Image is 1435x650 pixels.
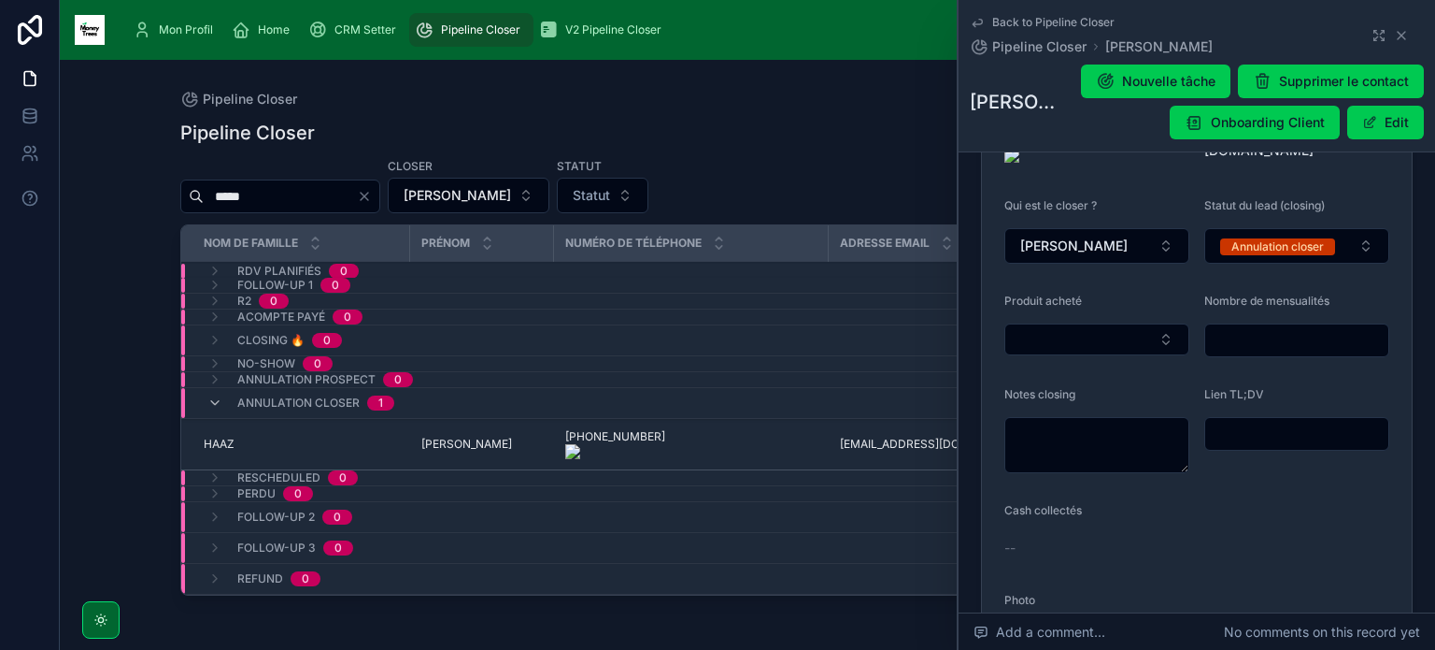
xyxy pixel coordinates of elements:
[237,541,316,556] span: Follow-up 3
[332,278,339,293] div: 0
[339,470,347,485] div: 0
[1004,228,1189,264] button: Select Button
[970,89,1058,115] h1: [PERSON_NAME]
[237,278,313,293] span: Follow-up 1
[421,437,512,452] span: [PERSON_NAME]
[840,236,930,251] span: Adresse email
[557,178,648,213] button: Select Button
[973,623,1105,642] span: Add a comment...
[203,90,297,108] span: Pipeline Closer
[344,310,351,325] div: 0
[120,9,1360,51] div: scrollable content
[533,13,675,47] a: V2 Pipeline Closer
[404,186,511,205] span: [PERSON_NAME]
[334,510,341,525] div: 0
[441,22,520,37] span: Pipeline Closer
[1004,148,1189,163] img: actions-icon.png
[303,13,409,47] a: CRM Setter
[378,396,383,411] div: 1
[992,15,1115,30] span: Back to Pipeline Closer
[421,236,470,251] span: Prénom
[334,541,342,556] div: 0
[237,356,295,371] span: No-show
[388,178,549,213] button: Select Button
[340,264,348,279] div: 0
[159,22,213,37] span: Mon Profil
[180,120,315,146] h1: Pipeline Closer
[237,510,315,525] span: Follow-up 2
[1004,539,1016,557] span: --
[1004,324,1189,355] button: Select Button
[204,437,234,452] span: HAAZ
[237,571,283,586] span: Refund
[1105,37,1213,56] a: [PERSON_NAME]
[1170,106,1340,139] button: Onboarding Client
[992,37,1087,56] span: Pipeline Closer
[1020,237,1128,255] span: [PERSON_NAME]
[565,429,817,459] a: [PHONE_NUMBER]
[258,22,290,37] span: Home
[1204,294,1329,308] span: Nombre de mensualités
[237,396,360,411] span: Annulation closer
[394,372,402,387] div: 0
[237,294,251,309] span: R2
[1004,294,1082,308] span: Produit acheté
[1004,503,1082,517] span: Cash collectés
[1081,65,1230,98] button: Nouvelle tâche
[565,429,665,443] onoff-telecom-ce-phone-number-wrapper: [PHONE_NUMBER]
[840,437,1108,452] a: [EMAIL_ADDRESS][DOMAIN_NAME]
[1204,387,1264,401] span: Lien TL;DV
[1204,198,1325,212] span: Statut du lead (closing)
[323,333,331,348] div: 0
[302,571,309,586] div: 0
[840,437,1030,452] span: [EMAIL_ADDRESS][DOMAIN_NAME]
[565,236,702,251] span: Numéro de téléphone
[237,470,320,485] span: Rescheduled
[573,186,610,205] span: Statut
[237,310,325,325] span: Acompte payé
[1279,72,1409,91] span: Supprimer le contact
[127,13,226,47] a: Mon Profil
[388,157,433,174] label: Closer
[1004,198,1097,212] span: Qui est le closer ?
[565,22,661,37] span: V2 Pipeline Closer
[1238,65,1424,98] button: Supprimer le contact
[1231,238,1324,255] div: Annulation closer
[409,13,533,47] a: Pipeline Closer
[557,157,602,174] label: Statut
[204,437,399,452] a: HAAZ
[237,333,305,348] span: Closing 🔥
[204,236,298,251] span: Nom de famille
[237,264,321,279] span: RDV planifiés
[237,372,376,387] span: Annulation prospect
[1204,228,1389,264] button: Select Button
[270,294,277,309] div: 0
[970,37,1087,56] a: Pipeline Closer
[180,90,297,108] a: Pipeline Closer
[1004,387,1075,401] span: Notes closing
[294,486,302,501] div: 0
[1347,106,1424,139] button: Edit
[1211,113,1325,132] span: Onboarding Client
[421,437,543,452] a: [PERSON_NAME]
[314,356,321,371] div: 0
[1004,593,1035,607] span: Photo
[357,189,379,204] button: Clear
[226,13,303,47] a: Home
[1122,72,1215,91] span: Nouvelle tâche
[565,444,665,459] img: actions-icon.png
[970,15,1115,30] a: Back to Pipeline Closer
[334,22,396,37] span: CRM Setter
[75,15,105,45] img: App logo
[237,486,276,501] span: Perdu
